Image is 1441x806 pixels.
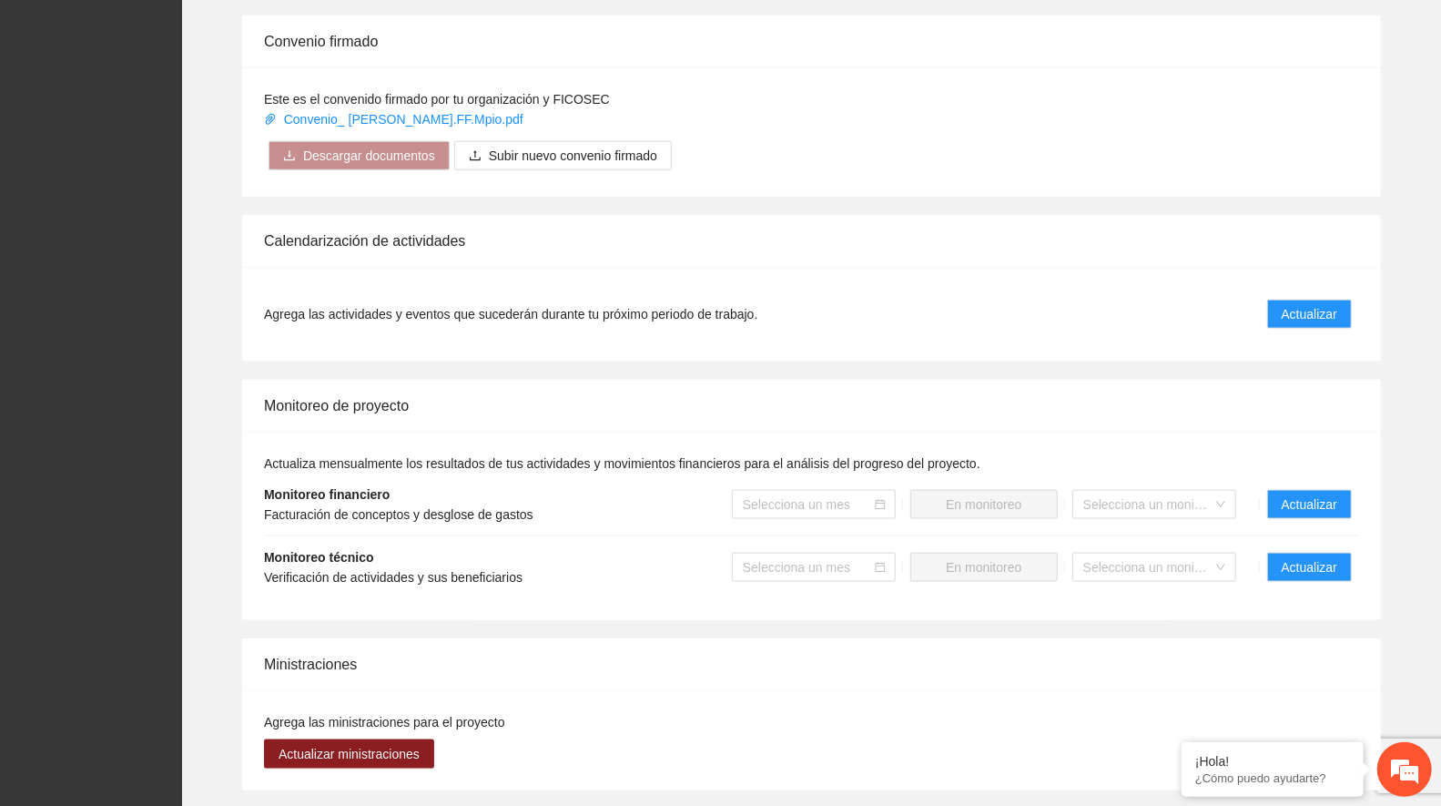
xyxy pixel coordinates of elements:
[1195,754,1350,769] div: ¡Hola!
[454,141,672,170] button: uploadSubir nuevo convenio firmado
[264,215,1359,267] div: Calendarización de actividades
[264,456,980,471] span: Actualiza mensualmente los resultados de tus actividades y movimientos financieros para el anális...
[1282,495,1337,515] span: Actualizar
[264,715,505,729] span: Agrega las ministraciones para el proyecto
[95,93,306,117] div: Chatee con nosotros ahora
[489,146,657,166] span: Subir nuevo convenio firmado
[264,740,434,769] button: Actualizar ministraciones
[1282,304,1337,324] span: Actualizar
[269,141,450,170] button: downloadDescargar documentos
[1267,553,1352,582] button: Actualizar
[454,148,672,163] span: uploadSubir nuevo convenio firmado
[1195,771,1350,785] p: ¿Cómo puedo ayudarte?
[264,550,374,565] strong: Monitoreo técnico
[875,562,886,573] span: calendar
[1267,490,1352,519] button: Actualizar
[264,487,390,502] strong: Monitoreo financiero
[299,9,342,53] div: Minimizar ventana de chat en vivo
[264,304,757,324] span: Agrega las actividades y eventos que sucederán durante tu próximo periodo de trabajo.
[9,497,347,561] textarea: Escriba su mensaje y pulse “Intro”
[264,638,1359,690] div: Ministraciones
[264,380,1359,432] div: Monitoreo de proyecto
[264,15,1359,67] div: Convenio firmado
[303,146,435,166] span: Descargar documentos
[875,499,886,510] span: calendar
[264,570,523,585] span: Verificación de actividades y sus beneficiarios
[264,92,610,107] span: Este es el convenido firmado por tu organización y FICOSEC
[279,744,420,764] span: Actualizar ministraciones
[264,507,533,522] span: Facturación de conceptos y desglose de gastos
[106,243,251,427] span: Estamos en línea.
[1267,300,1352,329] button: Actualizar
[264,747,434,761] a: Actualizar ministraciones
[264,112,527,127] a: Convenio_ [PERSON_NAME].FF.Mpio.pdf
[1282,557,1337,577] span: Actualizar
[283,149,296,164] span: download
[469,149,482,164] span: upload
[264,113,277,126] span: paper-clip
